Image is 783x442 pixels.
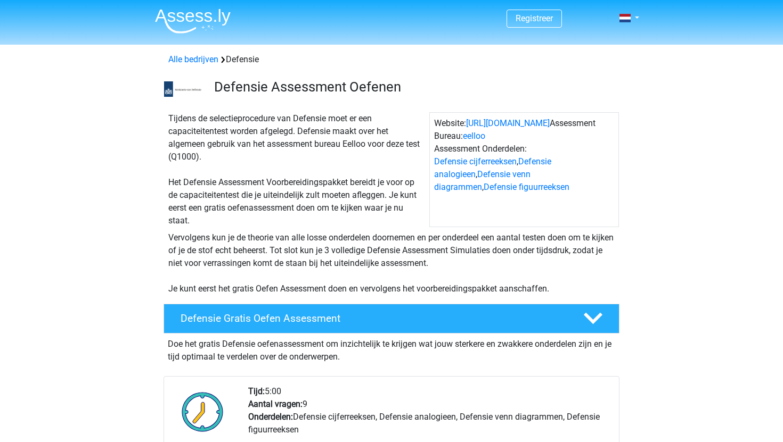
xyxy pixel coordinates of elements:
div: Vervolgens kun je de theorie van alle losse onderdelen doornemen en per onderdeel een aantal test... [164,231,619,295]
a: Defensie cijferreeksen [434,156,517,166]
a: Defensie figuurreeksen [484,182,569,192]
a: [URL][DOMAIN_NAME] [466,118,550,128]
div: Tijdens de selectieprocedure van Defensie moet er een capaciteitentest worden afgelegd. Defensie ... [164,112,429,227]
a: Defensie analogieen [434,156,551,179]
a: Defensie venn diagrammen [434,169,531,192]
b: Tijd: [248,386,265,396]
a: Defensie Gratis Oefen Assessment [159,304,624,333]
div: Defensie [164,53,619,66]
a: eelloo [463,131,485,141]
b: Onderdelen: [248,412,293,422]
div: Website: Assessment Bureau: Assessment Onderdelen: , , , [429,112,619,227]
a: Registreer [516,13,553,23]
b: Aantal vragen: [248,399,303,409]
a: Alle bedrijven [168,54,218,64]
img: Assessly [155,9,231,34]
img: Klok [176,385,230,438]
h3: Defensie Assessment Oefenen [214,79,611,95]
h4: Defensie Gratis Oefen Assessment [181,312,566,324]
div: Doe het gratis Defensie oefenassessment om inzichtelijk te krijgen wat jouw sterkere en zwakkere ... [164,333,619,363]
